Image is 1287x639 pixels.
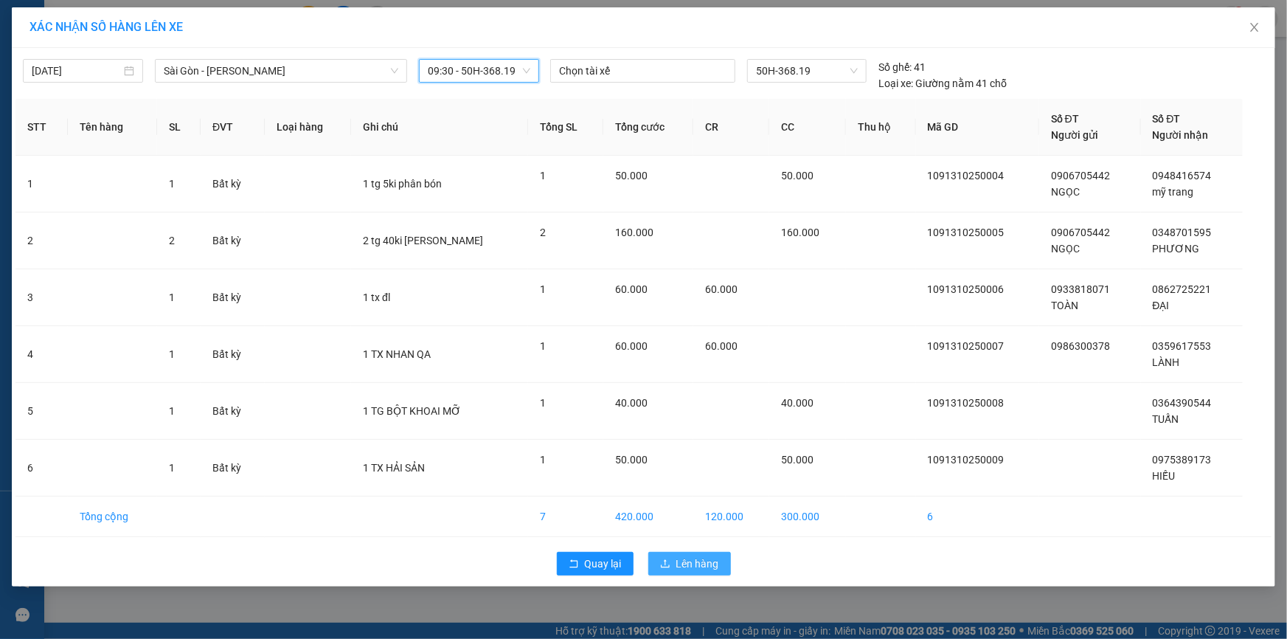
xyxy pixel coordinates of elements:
span: Số ghế: [878,59,912,75]
span: 0359617553 [1153,340,1212,352]
span: 1 [169,291,175,303]
span: 50.000 [781,170,814,182]
span: 1 [540,397,546,409]
span: 160.000 [781,227,819,238]
span: 0906705442 [1051,227,1110,238]
th: Tổng cước [603,99,693,156]
b: GỬI : 109 QL 13 [7,92,149,117]
span: NGỌC [1051,186,1080,198]
th: ĐVT [201,99,265,156]
span: 1091310250006 [928,283,1005,295]
span: 40.000 [615,397,648,409]
span: 1 [169,405,175,417]
span: 0933818071 [1051,283,1110,295]
img: logo.jpg [7,7,80,80]
span: HIẾU [1153,470,1176,482]
span: upload [660,559,670,570]
button: rollbackQuay lại [557,552,634,576]
span: ĐẠI [1153,300,1170,311]
li: 01 [PERSON_NAME] [7,32,281,51]
span: 1 [540,340,546,352]
span: 1 tg 5ki phân bón [363,178,442,190]
th: Thu hộ [846,99,916,156]
span: 2 [540,227,546,238]
b: [PERSON_NAME] [85,10,209,28]
span: 0975389173 [1153,454,1212,466]
input: 13/10/2025 [32,63,121,79]
td: Bất kỳ [201,269,265,326]
span: 0348701595 [1153,227,1212,238]
span: TOÀN [1051,300,1078,311]
span: 0862725221 [1153,283,1212,295]
span: Quay lại [585,556,622,572]
span: 60.000 [705,283,738,295]
span: phone [85,54,97,66]
td: Bất kỳ [201,213,265,269]
span: 1 TX HẢI SẢN [363,462,425,474]
span: 1 [169,348,175,360]
span: environment [85,35,97,47]
td: Tổng cộng [68,497,157,537]
span: 1 [169,462,175,474]
th: CC [769,99,845,156]
td: Bất kỳ [201,156,265,213]
th: Loại hàng [265,99,351,156]
th: SL [157,99,201,156]
span: rollback [569,559,579,570]
td: Bất kỳ [201,383,265,440]
span: NGỌC [1051,243,1080,255]
td: 5 [15,383,68,440]
span: 0906705442 [1051,170,1110,182]
td: 1 [15,156,68,213]
span: 50.000 [615,170,648,182]
span: 1 [540,454,546,466]
span: 2 tg 40ki [PERSON_NAME] [363,235,483,246]
button: uploadLên hàng [648,552,731,576]
span: TUẤN [1153,413,1179,425]
li: 02523854854 [7,51,281,69]
th: Mã GD [916,99,1039,156]
td: 2 [15,213,68,269]
button: Close [1234,7,1275,49]
span: PHƯƠNG [1153,243,1200,255]
div: 41 [878,59,926,75]
span: 09:30 - 50H-368.19 [428,60,530,82]
span: 1 [540,283,546,295]
td: 120.000 [693,497,769,537]
span: 0986300378 [1051,340,1110,352]
span: 1091310250009 [928,454,1005,466]
span: 1091310250004 [928,170,1005,182]
span: 1091310250008 [928,397,1005,409]
span: XÁC NHẬN SỐ HÀNG LÊN XE [30,20,183,34]
span: 1 TG BỘT KHOAI MỠ [363,405,461,417]
td: 3 [15,269,68,326]
td: 6 [916,497,1039,537]
span: 1 [169,178,175,190]
span: 0364390544 [1153,397,1212,409]
th: CR [693,99,769,156]
span: down [390,66,399,75]
span: Người gửi [1051,129,1098,141]
span: Lên hàng [676,556,719,572]
span: mỹ trang [1153,186,1194,198]
span: Loại xe: [878,75,913,91]
span: 2 [169,235,175,246]
td: 4 [15,326,68,383]
span: 50.000 [615,454,648,466]
span: 50H-368.19 [756,60,858,82]
span: 1091310250005 [928,227,1005,238]
span: 1 [540,170,546,182]
span: 60.000 [705,340,738,352]
td: 7 [528,497,603,537]
span: 40.000 [781,397,814,409]
span: 60.000 [615,283,648,295]
span: Người nhận [1153,129,1209,141]
div: Giường nằm 41 chỗ [878,75,1007,91]
td: 6 [15,440,68,497]
span: 0948416574 [1153,170,1212,182]
td: 420.000 [603,497,693,537]
span: Số ĐT [1153,113,1181,125]
td: 300.000 [769,497,845,537]
span: 60.000 [615,340,648,352]
th: STT [15,99,68,156]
